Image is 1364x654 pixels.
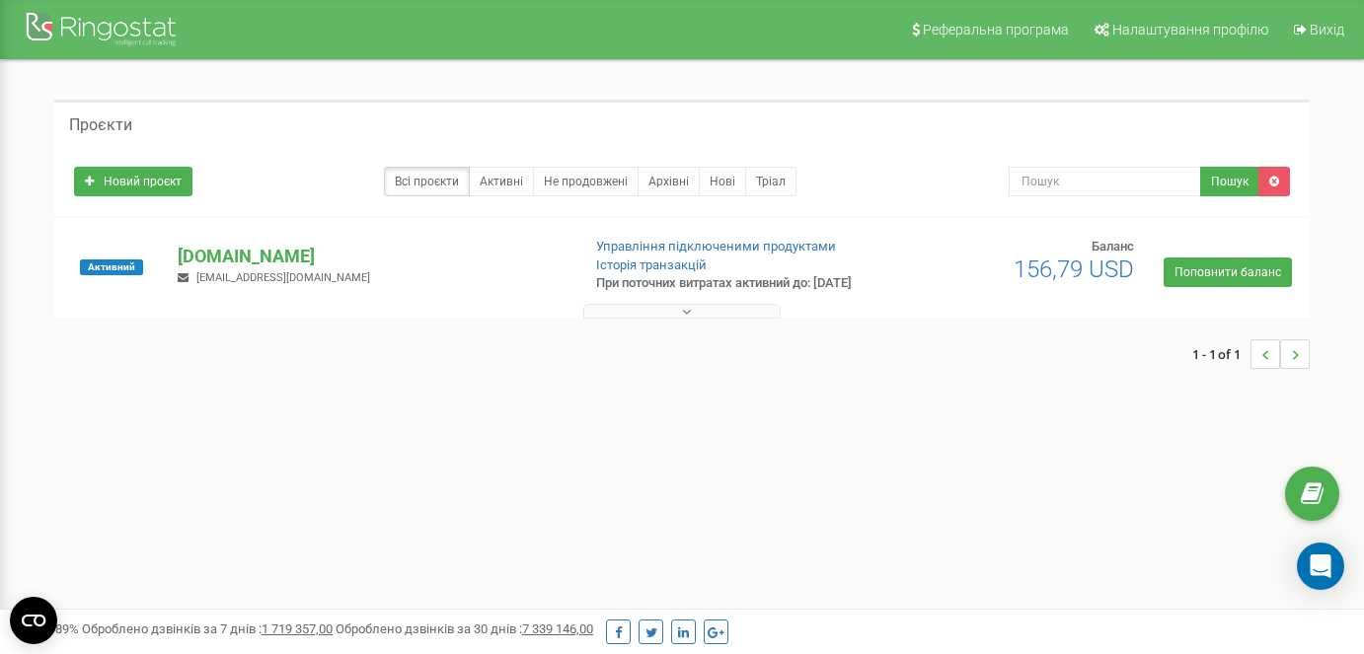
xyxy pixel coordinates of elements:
[196,271,370,284] span: [EMAIL_ADDRESS][DOMAIN_NAME]
[699,167,746,196] a: Нові
[596,257,707,272] a: Історія транзакцій
[1112,22,1268,37] span: Налаштування профілю
[596,239,836,254] a: Управління підключеними продуктами
[1200,167,1259,196] button: Пошук
[522,621,593,636] u: 7 339 146,00
[74,167,192,196] a: Новий проєкт
[533,167,639,196] a: Не продовжені
[336,621,593,636] span: Оброблено дзвінків за 30 днів :
[923,22,1069,37] span: Реферальна програма
[262,621,333,636] u: 1 719 357,00
[1192,320,1310,389] nav: ...
[638,167,700,196] a: Архівні
[1310,22,1344,37] span: Вихід
[69,116,132,134] h5: Проєкти
[10,597,57,644] button: Open CMP widget
[596,274,878,293] p: При поточних витратах активний до: [DATE]
[1014,255,1134,283] span: 156,79 USD
[1297,543,1344,590] div: Open Intercom Messenger
[1009,167,1202,196] input: Пошук
[178,244,564,269] p: [DOMAIN_NAME]
[1092,239,1134,254] span: Баланс
[1192,339,1250,369] span: 1 - 1 of 1
[745,167,796,196] a: Тріал
[80,259,143,275] span: Активний
[384,167,470,196] a: Всі проєкти
[469,167,534,196] a: Активні
[1164,257,1292,287] a: Поповнити баланс
[82,621,333,636] span: Оброблено дзвінків за 7 днів :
